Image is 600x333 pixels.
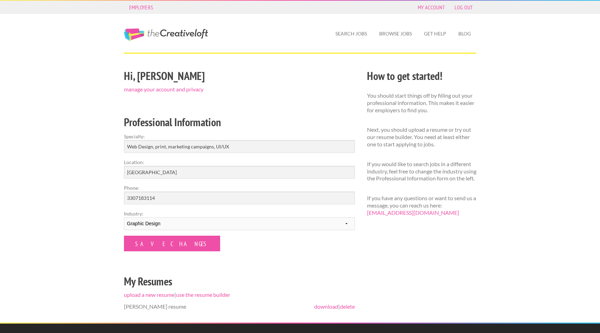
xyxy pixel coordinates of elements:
span: | [314,303,355,310]
p: If you have any questions or want to send us a message, you can reach us here: [367,195,476,216]
a: Search Jobs [330,26,373,42]
label: Industry: [124,210,355,217]
a: download [314,303,338,310]
a: delete [340,303,355,310]
div: | [118,67,361,323]
a: Get Help [418,26,452,42]
a: Blog [453,26,476,42]
p: You should start things off by filling out your professional information. This makes it easier fo... [367,92,476,114]
a: My Account [414,2,448,12]
a: Log Out [451,2,476,12]
a: use the resume builder [176,291,230,298]
a: Employers [126,2,157,12]
input: Optional [124,192,355,204]
input: e.g. New York, NY [124,166,355,179]
h2: My Resumes [124,274,355,289]
label: Location: [124,159,355,166]
label: Phone: [124,184,355,192]
a: The Creative Loft [124,29,208,41]
p: Next, you should upload a resume or try out our resume builder. You need at least either one to s... [367,126,476,148]
h2: Professional Information [124,114,355,130]
a: Browse Jobs [374,26,417,42]
p: If you would like to search jobs in a different industry, feel free to change the industry using ... [367,161,476,182]
h2: Hi, [PERSON_NAME] [124,68,355,84]
label: Specialty: [124,133,355,140]
input: Save Changes [124,236,220,251]
h2: How to get started! [367,68,476,84]
a: upload a new resume [124,291,174,298]
a: manage your account and privacy [124,86,203,92]
span: [PERSON_NAME] resume [124,303,186,310]
a: [EMAIL_ADDRESS][DOMAIN_NAME] [367,209,459,216]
